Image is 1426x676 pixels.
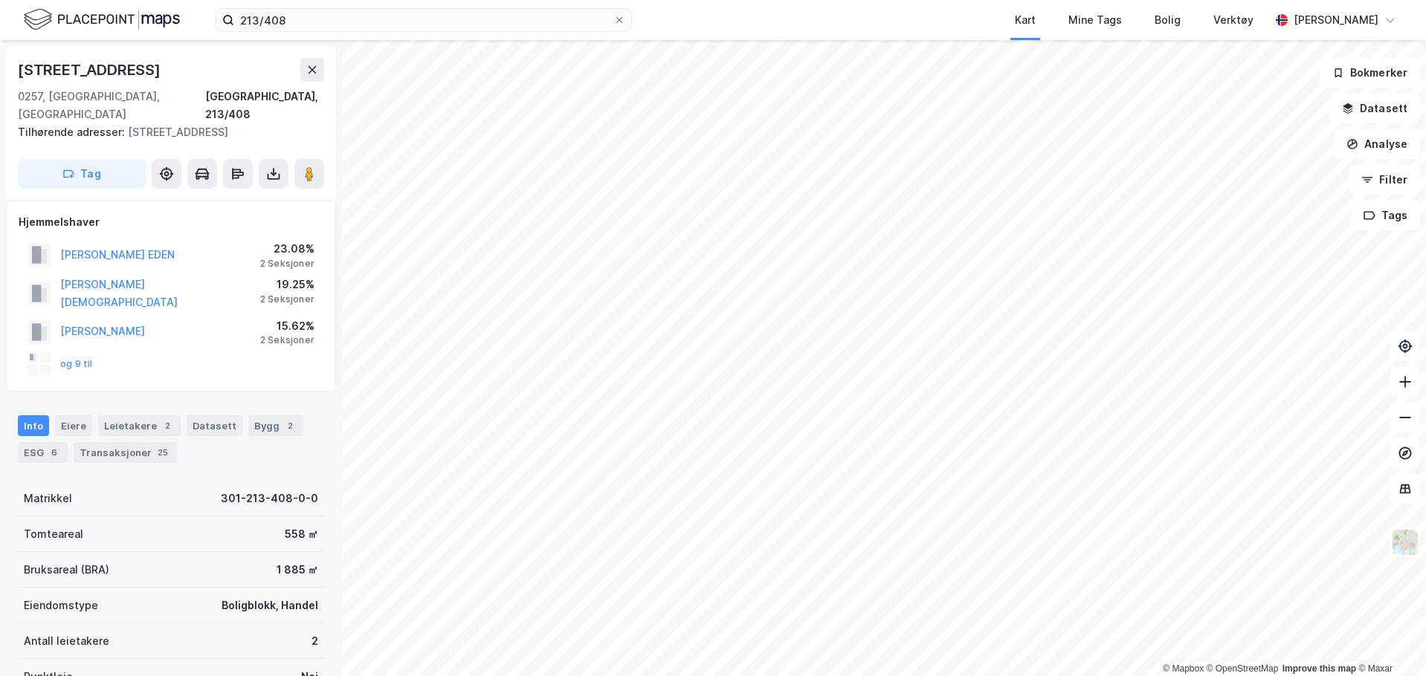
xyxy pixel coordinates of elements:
[260,293,314,305] div: 2 Seksjoner
[55,415,92,436] div: Eiere
[1068,11,1122,29] div: Mine Tags
[260,334,314,346] div: 2 Seksjoner
[24,597,98,614] div: Eiendomstype
[1329,94,1420,123] button: Datasett
[155,445,171,460] div: 25
[234,9,613,31] input: Søk på adresse, matrikkel, gårdeiere, leietakere eller personer
[260,276,314,293] div: 19.25%
[1352,605,1426,676] div: Kontrollprogram for chat
[260,240,314,258] div: 23.08%
[285,525,318,543] div: 558 ㎡
[222,597,318,614] div: Boligblokk, Handel
[18,58,164,82] div: [STREET_ADDRESS]
[1015,11,1036,29] div: Kart
[260,258,314,270] div: 2 Seksjoner
[1349,165,1420,195] button: Filter
[1334,129,1420,159] button: Analyse
[221,490,318,507] div: 301-213-408-0-0
[24,632,109,650] div: Antall leietakere
[1163,663,1204,674] a: Mapbox
[18,415,49,436] div: Info
[24,7,180,33] img: logo.f888ab2527a4732fd821a326f86c7f29.svg
[24,561,109,579] div: Bruksareal (BRA)
[260,317,314,335] div: 15.62%
[47,445,62,460] div: 6
[277,561,318,579] div: 1 885 ㎡
[18,88,205,123] div: 0257, [GEOGRAPHIC_DATA], [GEOGRAPHIC_DATA]
[98,415,181,436] div: Leietakere
[1351,201,1420,230] button: Tags
[1294,11,1378,29] div: [PERSON_NAME]
[24,490,72,507] div: Matrikkel
[1283,663,1356,674] a: Improve this map
[19,213,323,231] div: Hjemmelshaver
[18,126,128,138] span: Tilhørende adresser:
[248,415,303,436] div: Bygg
[1207,663,1279,674] a: OpenStreetMap
[205,88,324,123] div: [GEOGRAPHIC_DATA], 213/408
[1213,11,1254,29] div: Verktøy
[24,525,83,543] div: Tomteareal
[1155,11,1181,29] div: Bolig
[18,159,146,189] button: Tag
[18,123,312,141] div: [STREET_ADDRESS]
[283,418,297,433] div: 2
[1352,605,1426,676] iframe: Chat Widget
[187,415,242,436] div: Datasett
[1320,58,1420,88] button: Bokmerker
[312,632,318,650] div: 2
[160,418,175,433] div: 2
[74,442,177,463] div: Transaksjoner
[18,442,68,463] div: ESG
[1391,528,1419,556] img: Z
